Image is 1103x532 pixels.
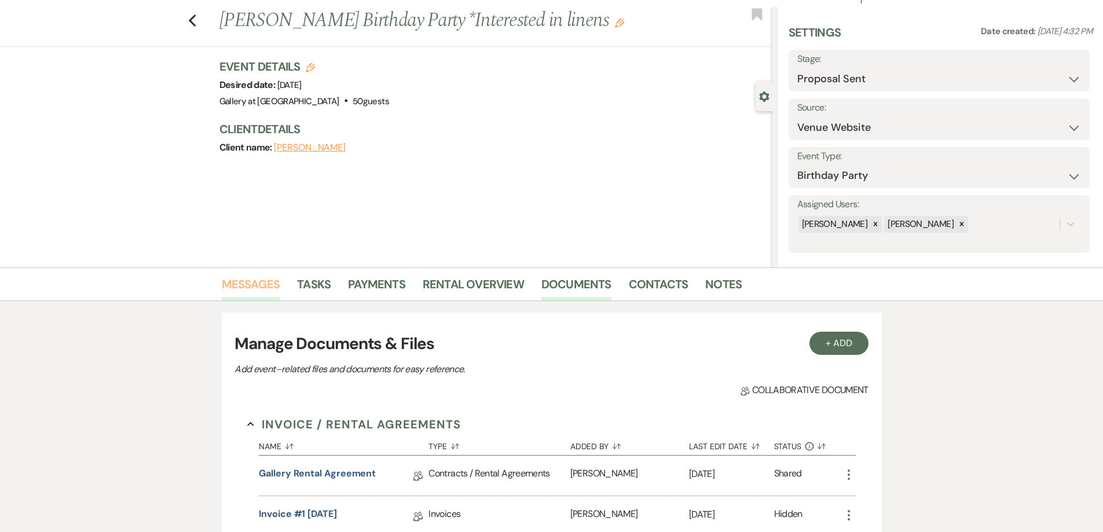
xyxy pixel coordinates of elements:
button: Type [428,433,570,455]
div: [PERSON_NAME] [884,216,955,233]
h3: Client Details [219,121,761,137]
span: [DATE] 4:32 PM [1038,25,1093,37]
button: [PERSON_NAME] [274,143,346,152]
button: Added By [570,433,689,455]
span: Collaborative document [741,383,868,397]
span: Gallery at [GEOGRAPHIC_DATA] [219,96,339,107]
button: Close lead details [759,90,769,101]
label: Source: [797,100,1081,116]
span: Status [774,442,802,450]
button: Status [774,433,842,455]
h3: Manage Documents & Files [234,332,868,356]
div: Shared [774,467,802,485]
button: Last Edit Date [689,433,774,455]
a: Contacts [629,275,688,300]
button: Edit [615,17,624,28]
label: Assigned Users: [797,196,1081,213]
div: [PERSON_NAME] [798,216,870,233]
span: Client name: [219,141,274,153]
p: [DATE] [689,507,774,522]
div: [PERSON_NAME] [570,456,689,496]
h3: Event Details [219,58,389,75]
a: Gallery Rental Agreement [259,467,376,485]
div: Contracts / Rental Agreements [428,456,570,496]
span: 50 guests [353,96,389,107]
button: Invoice / Rental Agreements [247,416,461,433]
span: Date created: [981,25,1038,37]
a: Tasks [297,275,331,300]
h1: [PERSON_NAME] Birthday Party *Interested in linens [219,7,657,35]
a: Invoice #1 [DATE] [259,507,337,525]
p: [DATE] [689,467,774,482]
a: Documents [541,275,611,300]
div: Hidden [774,507,802,525]
p: Add event–related files and documents for easy reference. [234,362,640,377]
a: Payments [348,275,405,300]
span: [DATE] [277,79,302,91]
a: Messages [222,275,280,300]
a: Notes [705,275,742,300]
label: Stage: [797,51,1081,68]
button: Name [259,433,428,455]
span: Desired date: [219,79,277,91]
a: Rental Overview [423,275,524,300]
button: + Add [809,332,869,355]
label: Event Type: [797,148,1081,165]
h3: Settings [789,24,841,50]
